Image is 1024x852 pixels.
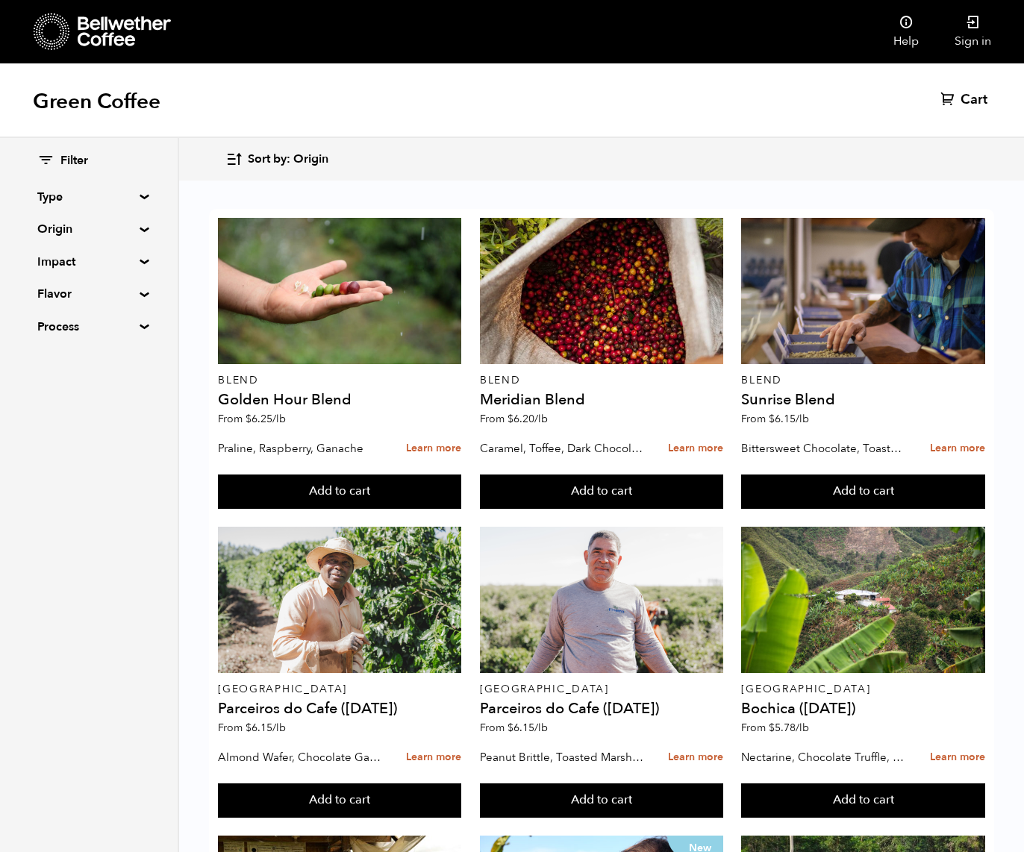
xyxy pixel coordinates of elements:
a: Learn more [930,742,985,774]
p: Caramel, Toffee, Dark Chocolate [480,437,646,460]
button: Add to cart [218,783,461,818]
h4: Bochica ([DATE]) [741,701,984,716]
span: $ [508,412,513,426]
p: [GEOGRAPHIC_DATA] [218,684,461,695]
button: Add to cart [218,474,461,509]
span: /lb [796,412,809,426]
bdi: 6.15 [508,721,548,735]
span: Cart [961,91,987,109]
span: Filter [60,153,88,169]
p: Bittersweet Chocolate, Toasted Marshmallow, Candied Orange, Praline [741,437,907,460]
button: Add to cart [741,474,984,509]
bdi: 6.20 [508,412,548,426]
button: Add to cart [480,783,723,818]
p: Peanut Brittle, Toasted Marshmallow, Bittersweet Chocolate [480,746,646,768]
span: /lb [534,412,548,426]
h4: Meridian Blend [480,392,723,407]
span: /lb [796,721,809,735]
span: /lb [272,721,286,735]
span: Sort by: Origin [248,151,328,168]
bdi: 6.25 [246,412,286,426]
a: Learn more [668,433,723,465]
span: /lb [534,721,548,735]
button: Add to cart [480,474,723,509]
summary: Flavor [37,285,140,303]
h4: Sunrise Blend [741,392,984,407]
a: Learn more [406,742,461,774]
summary: Impact [37,253,140,271]
p: [GEOGRAPHIC_DATA] [480,684,723,695]
p: Nectarine, Chocolate Truffle, Brown Sugar [741,746,907,768]
summary: Type [37,188,140,206]
p: Almond Wafer, Chocolate Ganache, Bing Cherry [218,746,384,768]
span: $ [246,412,252,426]
h1: Green Coffee [33,88,160,115]
bdi: 6.15 [769,412,809,426]
button: Sort by: Origin [225,142,328,177]
summary: Process [37,318,140,336]
span: $ [769,721,775,735]
a: Cart [940,91,991,109]
span: $ [246,721,252,735]
p: Blend [218,375,461,386]
a: Learn more [668,742,723,774]
span: From [480,412,548,426]
a: Learn more [406,433,461,465]
p: [GEOGRAPHIC_DATA] [741,684,984,695]
span: From [218,412,286,426]
p: Blend [480,375,723,386]
span: $ [769,412,775,426]
h4: Parceiros do Cafe ([DATE]) [480,701,723,716]
h4: Parceiros do Cafe ([DATE]) [218,701,461,716]
a: Learn more [930,433,985,465]
bdi: 6.15 [246,721,286,735]
button: Add to cart [741,783,984,818]
bdi: 5.78 [769,721,809,735]
span: From [480,721,548,735]
span: From [741,721,809,735]
p: Praline, Raspberry, Ganache [218,437,384,460]
h4: Golden Hour Blend [218,392,461,407]
span: From [218,721,286,735]
span: $ [508,721,513,735]
span: From [741,412,809,426]
summary: Origin [37,220,140,238]
p: Blend [741,375,984,386]
span: /lb [272,412,286,426]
